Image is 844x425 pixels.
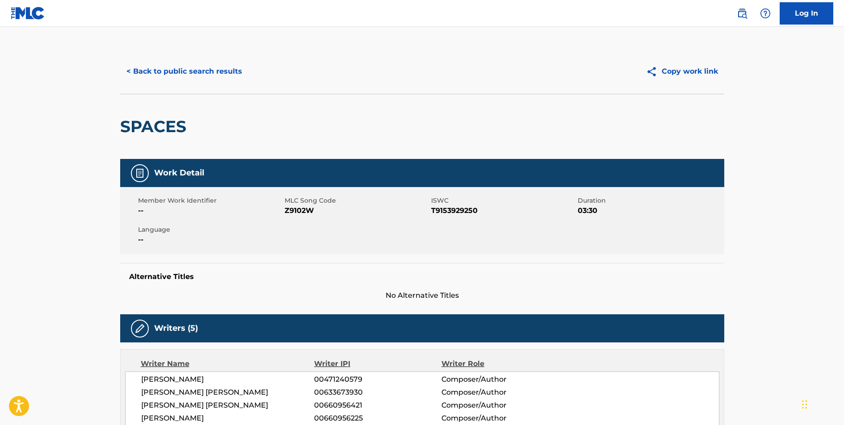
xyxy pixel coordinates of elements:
[441,358,557,369] div: Writer Role
[314,358,441,369] div: Writer IPI
[441,374,557,385] span: Composer/Author
[441,387,557,398] span: Composer/Author
[733,4,751,22] a: Public Search
[138,225,282,234] span: Language
[120,290,724,301] span: No Alternative Titles
[756,4,774,22] div: Help
[285,196,429,205] span: MLC Song Code
[578,205,722,216] span: 03:30
[138,196,282,205] span: Member Work Identifier
[134,323,145,334] img: Writers
[802,391,807,418] div: Drag
[141,413,315,424] span: [PERSON_NAME]
[737,8,747,19] img: search
[314,374,441,385] span: 00471240579
[129,272,715,281] h5: Alternative Titles
[780,2,833,25] a: Log In
[314,413,441,424] span: 00660956225
[314,387,441,398] span: 00633673930
[760,8,771,19] img: help
[154,168,204,178] h5: Work Detail
[285,205,429,216] span: Z9102W
[141,374,315,385] span: [PERSON_NAME]
[141,387,315,398] span: [PERSON_NAME] [PERSON_NAME]
[314,400,441,411] span: 00660956421
[134,168,145,179] img: Work Detail
[441,413,557,424] span: Composer/Author
[138,205,282,216] span: --
[431,205,575,216] span: T9153929250
[138,234,282,245] span: --
[646,66,662,77] img: Copy work link
[441,400,557,411] span: Composer/Author
[141,358,315,369] div: Writer Name
[11,7,45,20] img: MLC Logo
[799,382,844,425] iframe: Chat Widget
[431,196,575,205] span: ISWC
[578,196,722,205] span: Duration
[120,60,248,83] button: < Back to public search results
[640,60,724,83] button: Copy work link
[120,117,191,137] h2: SPACES
[154,323,198,333] h5: Writers (5)
[141,400,315,411] span: [PERSON_NAME] [PERSON_NAME]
